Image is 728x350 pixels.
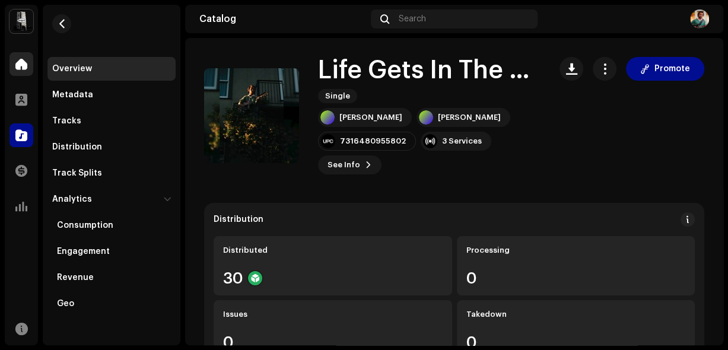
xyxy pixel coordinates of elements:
[9,9,33,33] img: 28cd5e4f-d8b3-4e3e-9048-38ae6d8d791a
[223,246,443,255] div: Distributed
[47,135,176,159] re-m-nav-item: Distribution
[52,168,102,178] div: Track Splits
[654,57,690,81] span: Promote
[318,57,541,84] h1: Life Gets In The Way
[340,136,406,146] div: 7316480955802
[399,14,426,24] span: Search
[47,109,176,133] re-m-nav-item: Tracks
[328,153,360,177] span: See Info
[57,247,110,256] div: Engagement
[339,113,402,122] div: [PERSON_NAME]
[52,142,102,152] div: Distribution
[47,57,176,81] re-m-nav-item: Overview
[214,215,263,224] div: Distribution
[223,310,443,319] div: Issues
[199,14,366,24] div: Catalog
[57,273,94,282] div: Revenue
[626,57,704,81] button: Promote
[318,89,357,103] span: Single
[47,161,176,185] re-m-nav-item: Track Splits
[466,246,686,255] div: Processing
[57,221,113,230] div: Consumption
[47,187,176,316] re-m-nav-dropdown: Analytics
[690,9,709,28] img: 14a000ad-77f8-4bb1-84d6-eb46646617c8
[57,299,74,308] div: Geo
[442,136,482,146] div: 3 Services
[47,214,176,237] re-m-nav-item: Consumption
[466,310,686,319] div: Takedown
[318,155,382,174] button: See Info
[47,292,176,316] re-m-nav-item: Geo
[47,266,176,289] re-m-nav-item: Revenue
[52,116,81,126] div: Tracks
[47,240,176,263] re-m-nav-item: Engagement
[52,64,92,74] div: Overview
[52,90,93,100] div: Metadata
[47,83,176,107] re-m-nav-item: Metadata
[438,113,501,122] div: [PERSON_NAME]
[52,195,92,204] div: Analytics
